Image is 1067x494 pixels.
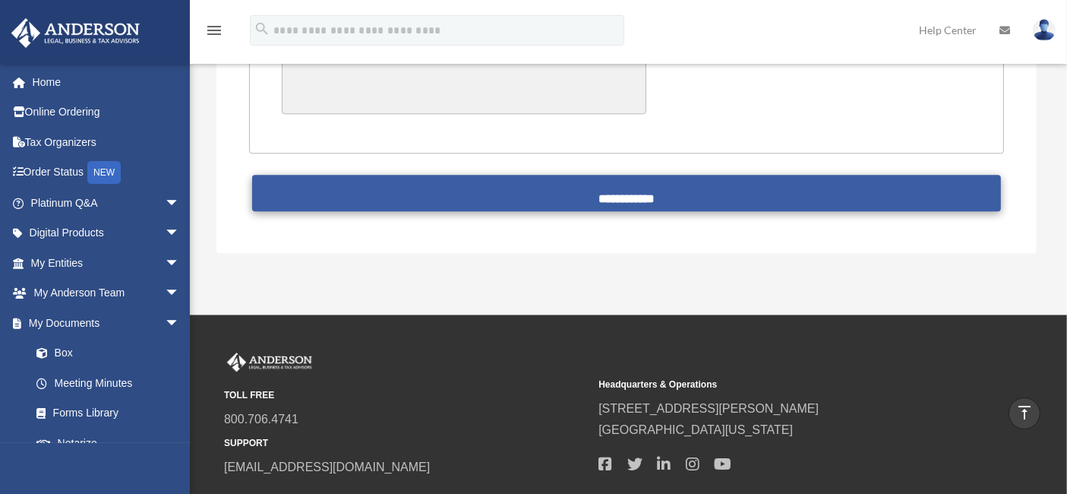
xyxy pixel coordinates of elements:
a: My Entitiesarrow_drop_down [11,248,203,278]
a: Meeting Minutes [21,368,195,398]
a: My Documentsarrow_drop_down [11,308,203,338]
span: arrow_drop_down [165,278,195,309]
a: Notarize [21,428,203,458]
a: Home [11,67,203,97]
img: Anderson Advisors Platinum Portal [7,18,144,48]
span: arrow_drop_down [165,248,195,279]
i: menu [205,21,223,40]
a: [GEOGRAPHIC_DATA][US_STATE] [598,423,793,436]
img: User Pic [1033,19,1056,41]
small: SUPPORT [224,435,588,451]
a: Order StatusNEW [11,157,203,188]
span: arrow_drop_down [165,188,195,219]
small: TOLL FREE [224,388,588,404]
a: [STREET_ADDRESS][PERSON_NAME] [598,402,819,415]
img: Anderson Advisors Platinum Portal [224,353,315,372]
a: vertical_align_top [1009,397,1040,429]
a: Box [21,338,203,369]
small: Headquarters & Operations [598,377,962,393]
a: Forms Library [21,398,203,429]
span: arrow_drop_down [165,218,195,249]
a: Online Ordering [11,97,203,128]
a: Tax Organizers [11,127,203,157]
a: Digital Productsarrow_drop_down [11,218,203,249]
a: My Anderson Teamarrow_drop_down [11,278,203,309]
a: menu [205,27,223,40]
i: vertical_align_top [1015,404,1034,422]
a: [EMAIL_ADDRESS][DOMAIN_NAME] [224,461,430,473]
div: NEW [87,161,121,184]
a: Platinum Q&Aarrow_drop_down [11,188,203,218]
i: search [254,21,270,37]
span: arrow_drop_down [165,308,195,339]
a: 800.706.4741 [224,413,298,426]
